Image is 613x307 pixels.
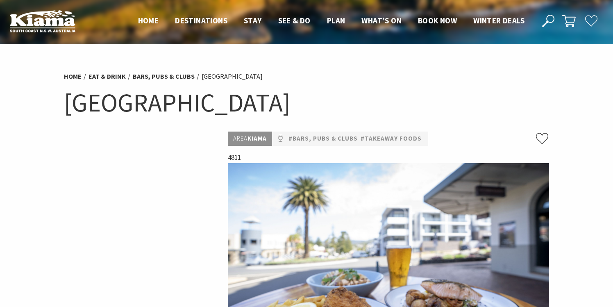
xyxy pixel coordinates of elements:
span: Book now [418,16,457,25]
span: Area [233,134,247,142]
a: Destinations [175,16,227,26]
a: #Bars, Pubs & Clubs [288,134,358,144]
span: Winter Deals [473,16,524,25]
a: Home [138,16,159,26]
a: Bars, Pubs & Clubs [133,72,195,81]
span: Plan [327,16,345,25]
a: Stay [244,16,262,26]
a: Home [64,72,82,81]
li: [GEOGRAPHIC_DATA] [202,71,263,82]
p: Kiama [228,132,272,146]
a: Winter Deals [473,16,524,26]
a: Eat & Drink [89,72,126,81]
span: Home [138,16,159,25]
nav: Main Menu [130,14,533,28]
img: Kiama Logo [10,10,75,32]
a: Book now [418,16,457,26]
span: Destinations [175,16,227,25]
span: See & Do [278,16,311,25]
span: What’s On [361,16,402,25]
a: See & Do [278,16,311,26]
a: #Takeaway Foods [361,134,422,144]
a: What’s On [361,16,402,26]
h1: [GEOGRAPHIC_DATA] [64,86,549,119]
a: Plan [327,16,345,26]
span: Stay [244,16,262,25]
